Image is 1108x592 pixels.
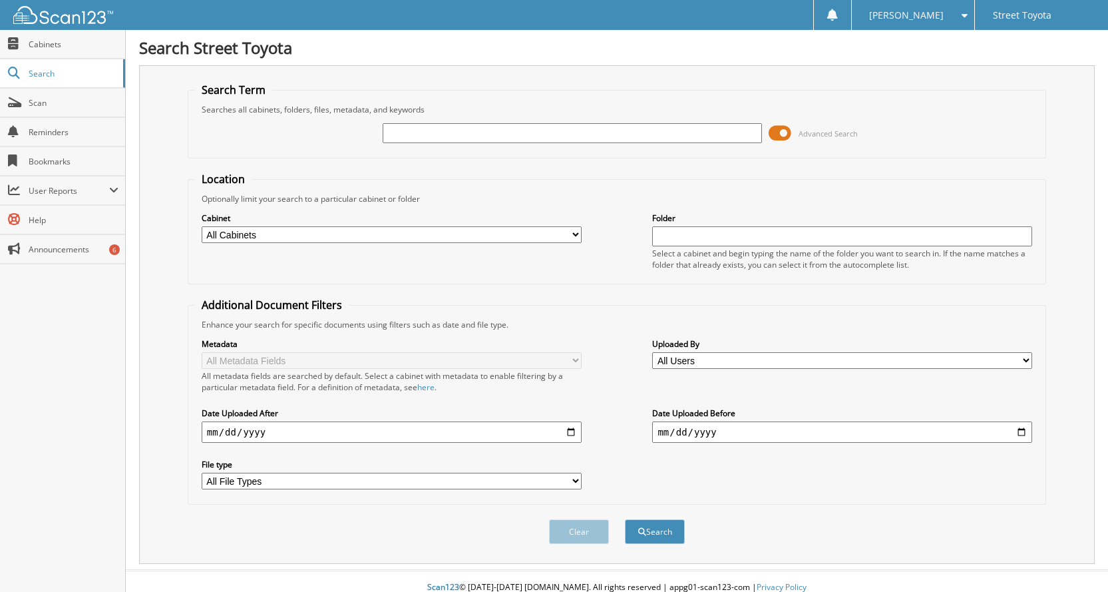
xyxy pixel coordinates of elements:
[799,129,858,139] span: Advanced Search
[202,422,582,443] input: start
[195,298,349,312] legend: Additional Document Filters
[202,338,582,350] label: Metadata
[869,11,944,19] span: [PERSON_NAME]
[202,212,582,224] label: Cabinet
[29,127,118,138] span: Reminders
[195,104,1039,115] div: Searches all cabinets, folders, files, metadata, and keywords
[202,459,582,470] label: File type
[109,244,120,255] div: 6
[29,97,118,109] span: Scan
[652,408,1032,419] label: Date Uploaded Before
[29,39,118,50] span: Cabinets
[202,370,582,393] div: All metadata fields are searched by default. Select a cabinet with metadata to enable filtering b...
[549,519,609,544] button: Clear
[652,422,1032,443] input: end
[195,193,1039,204] div: Optionally limit your search to a particular cabinet or folder
[1041,528,1108,592] iframe: Chat Widget
[625,519,685,544] button: Search
[29,156,118,167] span: Bookmarks
[13,6,113,24] img: scan123-logo-white.svg
[195,83,272,97] legend: Search Term
[993,11,1051,19] span: Street Toyota
[202,408,582,419] label: Date Uploaded After
[29,68,116,79] span: Search
[29,214,118,226] span: Help
[195,172,252,186] legend: Location
[29,244,118,255] span: Announcements
[417,382,435,393] a: here
[652,212,1032,224] label: Folder
[139,37,1095,59] h1: Search Street Toyota
[652,248,1032,270] div: Select a cabinet and begin typing the name of the folder you want to search in. If the name match...
[195,319,1039,330] div: Enhance your search for specific documents using filters such as date and file type.
[29,185,109,196] span: User Reports
[652,338,1032,350] label: Uploaded By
